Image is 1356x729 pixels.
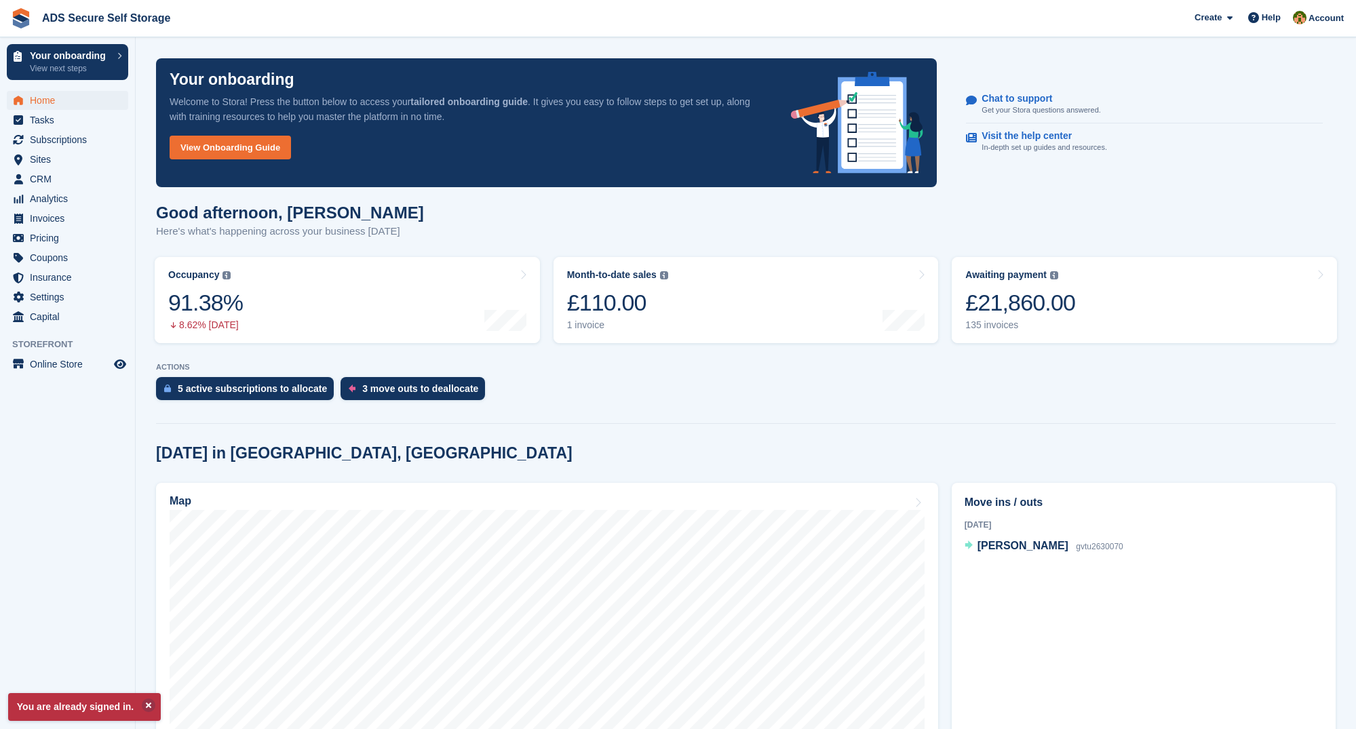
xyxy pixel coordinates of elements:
img: icon-info-grey-7440780725fd019a000dd9b08b2336e03edf1995a4989e88bcd33f0948082b44.svg [660,271,668,279]
p: Welcome to Stora! Press the button below to access your . It gives you easy to follow steps to ge... [170,94,769,124]
span: Pricing [30,229,111,248]
a: Your onboarding View next steps [7,44,128,80]
span: gvtu2630070 [1076,542,1123,551]
div: 8.62% [DATE] [168,319,243,331]
a: menu [7,288,128,307]
a: Month-to-date sales £110.00 1 invoice [554,257,939,343]
span: Home [30,91,111,110]
p: You are already signed in. [8,693,161,721]
a: [PERSON_NAME] gvtu2630070 [965,538,1123,555]
img: active_subscription_to_allocate_icon-d502201f5373d7db506a760aba3b589e785aa758c864c3986d89f69b8ff3... [164,384,171,393]
span: Invoices [30,209,111,228]
div: 1 invoice [567,319,668,331]
a: menu [7,150,128,169]
a: menu [7,91,128,110]
a: menu [7,229,128,248]
a: ADS Secure Self Storage [37,7,176,29]
a: Preview store [112,356,128,372]
span: [PERSON_NAME] [977,540,1068,551]
span: Coupons [30,248,111,267]
p: Get your Stora questions answered. [982,104,1100,116]
a: 3 move outs to deallocate [341,377,492,407]
p: Here's what's happening across your business [DATE] [156,224,424,239]
a: menu [7,307,128,326]
p: In-depth set up guides and resources. [982,142,1107,153]
p: Visit the help center [982,130,1096,142]
h2: Move ins / outs [965,494,1323,511]
a: menu [7,209,128,228]
a: menu [7,268,128,287]
div: Month-to-date sales [567,269,657,281]
span: Analytics [30,189,111,208]
div: Awaiting payment [965,269,1047,281]
a: menu [7,355,128,374]
img: icon-info-grey-7440780725fd019a000dd9b08b2336e03edf1995a4989e88bcd33f0948082b44.svg [222,271,231,279]
a: menu [7,130,128,149]
div: £110.00 [567,289,668,317]
div: Occupancy [168,269,219,281]
div: £21,860.00 [965,289,1075,317]
p: Your onboarding [30,51,111,60]
span: Tasks [30,111,111,130]
span: Capital [30,307,111,326]
h2: [DATE] in [GEOGRAPHIC_DATA], [GEOGRAPHIC_DATA] [156,444,573,462]
span: Settings [30,288,111,307]
a: menu [7,170,128,189]
p: Chat to support [982,93,1089,104]
img: icon-info-grey-7440780725fd019a000dd9b08b2336e03edf1995a4989e88bcd33f0948082b44.svg [1050,271,1058,279]
div: [DATE] [965,519,1323,531]
span: Insurance [30,268,111,287]
div: 5 active subscriptions to allocate [178,383,327,394]
a: Visit the help center In-depth set up guides and resources. [966,123,1323,160]
span: CRM [30,170,111,189]
a: menu [7,248,128,267]
h2: Map [170,495,191,507]
span: Subscriptions [30,130,111,149]
h1: Good afternoon, [PERSON_NAME] [156,203,424,222]
span: Online Store [30,355,111,374]
a: Awaiting payment £21,860.00 135 invoices [952,257,1337,343]
span: Create [1195,11,1222,24]
p: Your onboarding [170,72,294,87]
div: 3 move outs to deallocate [362,383,478,394]
span: Account [1309,12,1344,25]
p: ACTIONS [156,363,1336,372]
a: Chat to support Get your Stora questions answered. [966,86,1323,123]
p: View next steps [30,62,111,75]
span: Storefront [12,338,135,351]
span: Sites [30,150,111,169]
a: menu [7,111,128,130]
div: 91.38% [168,289,243,317]
a: menu [7,189,128,208]
a: View Onboarding Guide [170,136,291,159]
a: 5 active subscriptions to allocate [156,377,341,407]
img: onboarding-info-6c161a55d2c0e0a8cae90662b2fe09162a5109e8cc188191df67fb4f79e88e88.svg [791,72,924,174]
span: Help [1262,11,1281,24]
img: Andrew Sargent [1293,11,1306,24]
div: 135 invoices [965,319,1075,331]
img: stora-icon-8386f47178a22dfd0bd8f6a31ec36ba5ce8667c1dd55bd0f319d3a0aa187defe.svg [11,8,31,28]
img: move_outs_to_deallocate_icon-f764333ba52eb49d3ac5e1228854f67142a1ed5810a6f6cc68b1a99e826820c5.svg [349,385,355,393]
a: Occupancy 91.38% 8.62% [DATE] [155,257,540,343]
strong: tailored onboarding guide [410,96,528,107]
